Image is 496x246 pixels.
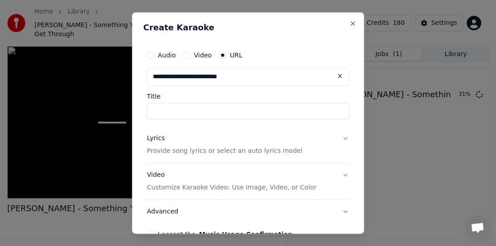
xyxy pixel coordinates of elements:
button: VideoCustomize Karaoke Video: Use Image, Video, or Color [147,163,349,199]
div: Lyrics [147,134,165,143]
label: Audio [158,52,176,58]
p: Customize Karaoke Video: Use Image, Video, or Color [147,183,316,192]
h2: Create Karaoke [143,24,353,32]
button: LyricsProvide song lyrics or select an auto lyrics model [147,127,349,163]
button: I accept the [199,231,292,237]
label: Video [194,52,212,58]
p: Provide song lyrics or select an auto lyrics model [147,147,302,156]
label: URL [230,52,243,58]
label: I accept the [158,231,292,237]
label: Title [147,93,349,99]
button: Advanced [147,200,349,223]
div: Video [147,170,316,192]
